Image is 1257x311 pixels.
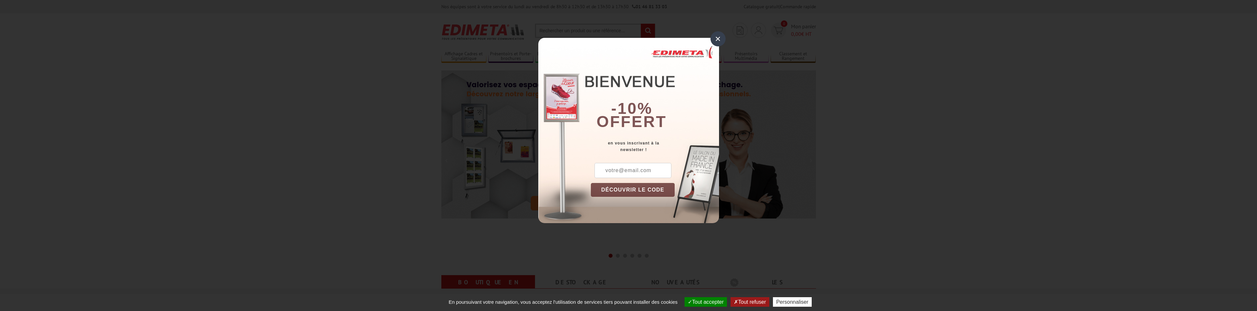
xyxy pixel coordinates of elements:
input: votre@email.com [594,163,671,178]
span: En poursuivant votre navigation, vous acceptez l'utilisation de services tiers pouvant installer ... [445,299,681,305]
div: en vous inscrivant à la newsletter ! [591,140,719,153]
button: DÉCOUVRIR LE CODE [591,183,675,197]
button: Tout refuser [731,297,769,307]
b: -10% [611,100,653,117]
button: Tout accepter [685,297,727,307]
button: Personnaliser (fenêtre modale) [773,297,812,307]
div: × [710,31,726,46]
font: offert [596,113,667,130]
